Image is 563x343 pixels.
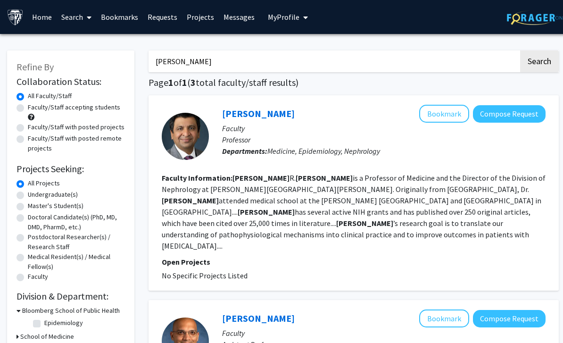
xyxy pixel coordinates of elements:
[182,0,219,33] a: Projects
[162,256,546,268] p: Open Projects
[222,327,546,339] p: Faculty
[267,146,380,156] span: Medicine, Epidemiology, Nephrology
[219,0,259,33] a: Messages
[28,232,125,252] label: Postdoctoral Researcher(s) / Research Staff
[222,146,267,156] b: Departments:
[57,0,96,33] a: Search
[232,173,290,183] b: [PERSON_NAME]
[28,190,78,200] label: Undergraduate(s)
[162,271,248,280] span: No Specific Projects Listed
[222,134,546,145] p: Professor
[190,76,196,88] span: 3
[28,212,125,232] label: Doctoral Candidate(s) (PhD, MD, DMD, PharmD, etc.)
[162,196,219,205] b: [PERSON_NAME]
[149,77,559,88] h1: Page of ( total faculty/staff results)
[28,178,60,188] label: All Projects
[96,0,143,33] a: Bookmarks
[7,9,24,25] img: Johns Hopkins University Logo
[27,0,57,33] a: Home
[419,105,469,123] button: Add Chirag Parikh to Bookmarks
[17,163,125,175] h2: Projects Seeking:
[28,102,120,112] label: Faculty/Staff accepting students
[473,310,546,327] button: Compose Request to Rishi Parikh
[222,108,295,119] a: [PERSON_NAME]
[28,91,72,101] label: All Faculty/Staff
[17,291,125,302] h2: Division & Department:
[28,134,125,153] label: Faculty/Staff with posted remote projects
[17,76,125,87] h2: Collaboration Status:
[7,301,40,336] iframe: Chat
[149,50,519,72] input: Search Keywords
[143,0,182,33] a: Requests
[168,76,174,88] span: 1
[28,252,125,272] label: Medical Resident(s) / Medical Fellow(s)
[44,318,83,328] label: Epidemiology
[238,207,295,217] b: [PERSON_NAME]
[222,312,295,324] a: [PERSON_NAME]
[22,306,120,316] h3: Bloomberg School of Public Health
[162,173,546,251] fg-read-more: R. is a Professor of Medicine and the Director of the Division of Nephrology at [PERSON_NAME][GEO...
[28,201,83,211] label: Master's Student(s)
[336,218,393,228] b: [PERSON_NAME]
[520,50,559,72] button: Search
[473,105,546,123] button: Compose Request to Chirag Parikh
[20,332,74,342] h3: School of Medicine
[17,61,54,73] span: Refine By
[162,173,232,183] b: Faculty Information:
[296,173,353,183] b: [PERSON_NAME]
[222,123,546,134] p: Faculty
[28,272,48,282] label: Faculty
[419,310,469,327] button: Add Rishi Parikh to Bookmarks
[28,122,124,132] label: Faculty/Staff with posted projects
[182,76,187,88] span: 1
[268,12,299,22] span: My Profile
